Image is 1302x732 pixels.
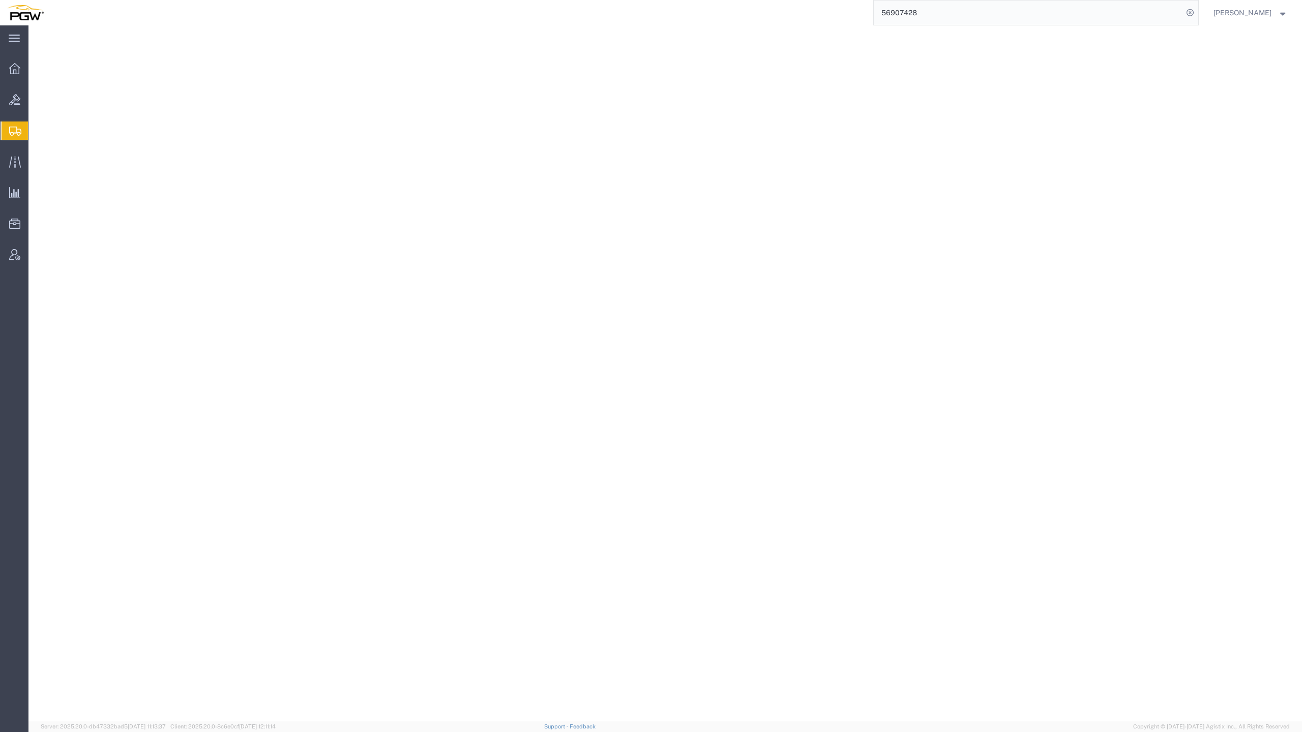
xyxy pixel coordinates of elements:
span: Client: 2025.20.0-8c6e0cf [170,723,276,729]
img: logo [7,5,44,20]
input: Search for shipment number, reference number [874,1,1183,25]
span: Copyright © [DATE]-[DATE] Agistix Inc., All Rights Reserved [1133,722,1290,731]
span: [DATE] 12:11:14 [239,723,276,729]
span: Server: 2025.20.0-db47332bad5 [41,723,166,729]
span: Ksenia Gushchina-Kerecz [1214,7,1271,18]
iframe: FS Legacy Container [28,25,1302,721]
a: Feedback [570,723,596,729]
a: Support [544,723,570,729]
span: [DATE] 11:13:37 [128,723,166,729]
button: [PERSON_NAME] [1213,7,1288,19]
